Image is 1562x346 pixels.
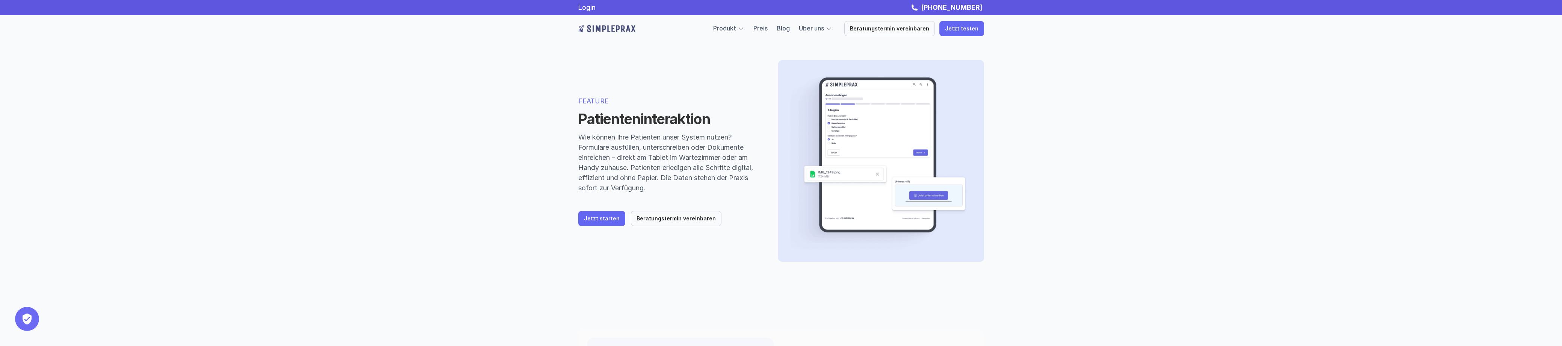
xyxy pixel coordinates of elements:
[939,21,984,36] a: Jetzt testen
[578,211,625,226] a: Jetzt starten
[578,132,760,193] p: Wie können Ihre Patienten unser System nutzen? Formulare ausfüllen, unterschreiben oder Dokumente...
[919,3,984,11] a: [PHONE_NUMBER]
[578,111,760,128] h1: Patienteninteraktion
[631,211,721,226] a: Beratungstermin vereinbaren
[753,24,768,32] a: Preis
[844,21,935,36] a: Beratungstermin vereinbaren
[945,26,978,32] p: Jetzt testen
[584,215,620,222] p: Jetzt starten
[637,215,716,222] p: Beratungstermin vereinbaren
[850,26,929,32] p: Beratungstermin vereinbaren
[578,3,596,11] a: Login
[921,3,982,11] strong: [PHONE_NUMBER]
[713,24,736,32] a: Produkt
[777,24,790,32] a: Blog
[578,96,760,106] p: FEATURE
[799,24,824,32] a: Über uns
